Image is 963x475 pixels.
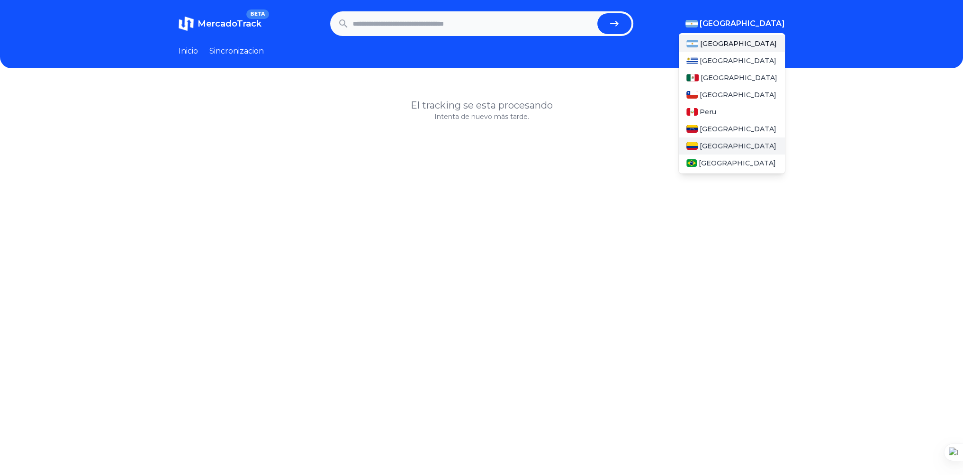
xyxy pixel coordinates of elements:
[700,90,776,100] span: [GEOGRAPHIC_DATA]
[179,46,198,57] a: Inicio
[198,18,261,29] span: MercadoTrack
[701,73,777,82] span: [GEOGRAPHIC_DATA]
[686,125,698,133] img: Venezuela
[700,39,777,48] span: [GEOGRAPHIC_DATA]
[679,52,785,69] a: Uruguay[GEOGRAPHIC_DATA]
[700,18,785,29] span: [GEOGRAPHIC_DATA]
[179,16,261,31] a: MercadoTrackBETA
[686,142,698,150] img: Colombia
[686,91,698,99] img: Chile
[179,112,785,121] p: Intenta de nuevo más tarde.
[679,103,785,120] a: PeruPeru
[686,74,699,82] img: Mexico
[685,20,698,27] img: Argentina
[686,108,698,116] img: Peru
[246,9,269,19] span: BETA
[699,158,775,168] span: [GEOGRAPHIC_DATA]
[679,137,785,155] a: Colombia[GEOGRAPHIC_DATA]
[686,40,699,47] img: Argentina
[700,56,776,65] span: [GEOGRAPHIC_DATA]
[685,18,785,29] button: [GEOGRAPHIC_DATA]
[686,57,698,64] img: Uruguay
[209,46,264,57] a: Sincronizacion
[700,141,776,151] span: [GEOGRAPHIC_DATA]
[700,124,776,134] span: [GEOGRAPHIC_DATA]
[686,159,697,167] img: Brasil
[700,107,716,117] span: Peru
[179,99,785,112] h1: El tracking se esta procesando
[179,16,194,31] img: MercadoTrack
[679,155,785,172] a: Brasil[GEOGRAPHIC_DATA]
[679,120,785,137] a: Venezuela[GEOGRAPHIC_DATA]
[679,35,785,52] a: Argentina[GEOGRAPHIC_DATA]
[679,69,785,86] a: Mexico[GEOGRAPHIC_DATA]
[679,86,785,103] a: Chile[GEOGRAPHIC_DATA]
